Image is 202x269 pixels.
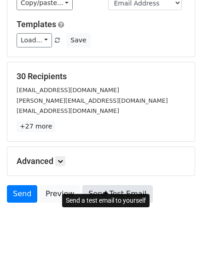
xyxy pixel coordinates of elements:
a: Send [7,185,37,203]
small: [EMAIL_ADDRESS][DOMAIN_NAME] [17,87,119,94]
small: [EMAIL_ADDRESS][DOMAIN_NAME] [17,107,119,114]
div: Send a test email to yourself [62,194,150,207]
button: Save [66,33,90,47]
a: Load... [17,33,52,47]
small: [PERSON_NAME][EMAIL_ADDRESS][DOMAIN_NAME] [17,97,168,104]
a: Send Test Email [82,185,152,203]
h5: 30 Recipients [17,71,185,82]
a: Preview [40,185,80,203]
iframe: Chat Widget [156,225,202,269]
h5: Advanced [17,156,185,166]
a: Templates [17,19,56,29]
a: +27 more [17,121,55,132]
